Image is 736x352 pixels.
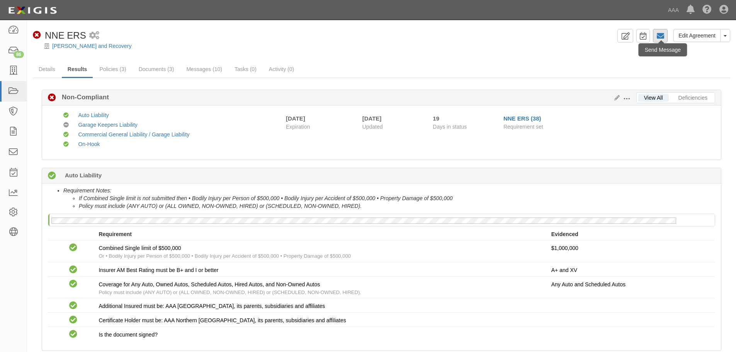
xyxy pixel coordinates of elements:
span: Days in status [433,124,467,130]
a: Activity (0) [263,61,300,77]
i: Compliant [69,302,77,310]
li: If Combined Single limit is not submitted then • Bodily Injury per Person of $500,000 • Bodily In... [79,194,715,202]
i: Compliant [69,280,77,288]
span: Requirement set [503,124,543,130]
a: Edit Agreement [673,29,721,42]
i: Compliant [63,132,69,138]
a: Documents (3) [133,61,180,77]
i: Non-Compliant [48,94,56,102]
i: Compliant [69,316,77,324]
a: Deficiencies [673,94,713,102]
a: On-Hook [78,141,100,147]
span: NNE ERS [45,30,86,41]
span: Expiration [286,123,357,131]
a: AAA [664,2,683,18]
i: Compliant [63,142,69,147]
a: Edit Results [611,95,620,101]
b: Auto Liability [65,171,102,179]
p: A+ and XV [551,266,709,274]
i: Compliant 1 day (since 10/08/2025) [48,172,56,180]
a: NNE ERS (38) [503,115,541,122]
span: Combined Single limit of $500,000 [99,245,181,251]
span: Insurer AM Best Rating must be B+ and I or better [99,267,218,273]
a: Tasks (0) [229,61,262,77]
i: No Coverage [63,122,69,128]
i: Compliant [69,330,77,338]
div: 86 [14,51,24,58]
div: [DATE] [286,114,305,122]
i: Compliant [63,113,69,118]
a: View All [638,94,669,102]
a: Commercial General Liability / Garage Liability [78,131,189,138]
i: Compliant [69,244,77,252]
div: NNE ERS [33,29,86,42]
a: Messages (10) [180,61,228,77]
span: Certificate Holder must be: AAA Northern [GEOGRAPHIC_DATA], its parents, subsidiaries and affiliates [99,317,346,323]
span: Or • Bodily Injury per Person of $500,000 • Bodily Injury per Accident of $500,000 • Property Dam... [99,253,350,259]
div: [DATE] [362,114,422,122]
strong: Requirement [99,231,132,237]
li: Policy must include (ANY AUTO) or (ALL OWNED, NON-OWNED, HIRED) or (SCHEDULED, NON-OWNED, HIRED). [79,202,715,210]
a: Policies (3) [93,61,132,77]
b: Non-Compliant [56,93,109,102]
span: Coverage for Any Auto, Owned Autos, Scheduled Autos, Hired Autos, and Non-Owned Autos [99,281,320,287]
strong: Evidenced [551,231,578,237]
a: Results [62,61,93,78]
div: Since 09/20/2025 [433,114,498,122]
li: Requirement Notes: [63,187,715,210]
span: Additional Insured must be: AAA [GEOGRAPHIC_DATA], its parents, subsidiaries and affiliates [99,303,325,309]
i: Help Center - Complianz [702,5,712,15]
i: 2 scheduled workflows [89,32,99,40]
i: Compliant [69,266,77,274]
span: Policy must include (ANY AUTO) or (ALL OWNED, NON-OWNED, HIRED) or (SCHEDULED, NON-OWNED, HIRED). [99,289,361,295]
a: [PERSON_NAME] and Recovery [52,43,131,49]
span: Is the document signed? [99,332,158,338]
div: Send Message [639,43,687,56]
a: Auto Liability [78,112,109,118]
a: Garage Keepers Liability [78,122,137,128]
img: logo-5460c22ac91f19d4615b14bd174203de0afe785f0fc80cf4dbbc73dc1793850b.png [6,3,59,17]
i: Non-Compliant [33,31,41,39]
a: Details [33,61,61,77]
p: Any Auto and Scheduled Autos [551,281,709,288]
p: $1,000,000 [551,244,709,252]
span: Updated [362,124,383,130]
